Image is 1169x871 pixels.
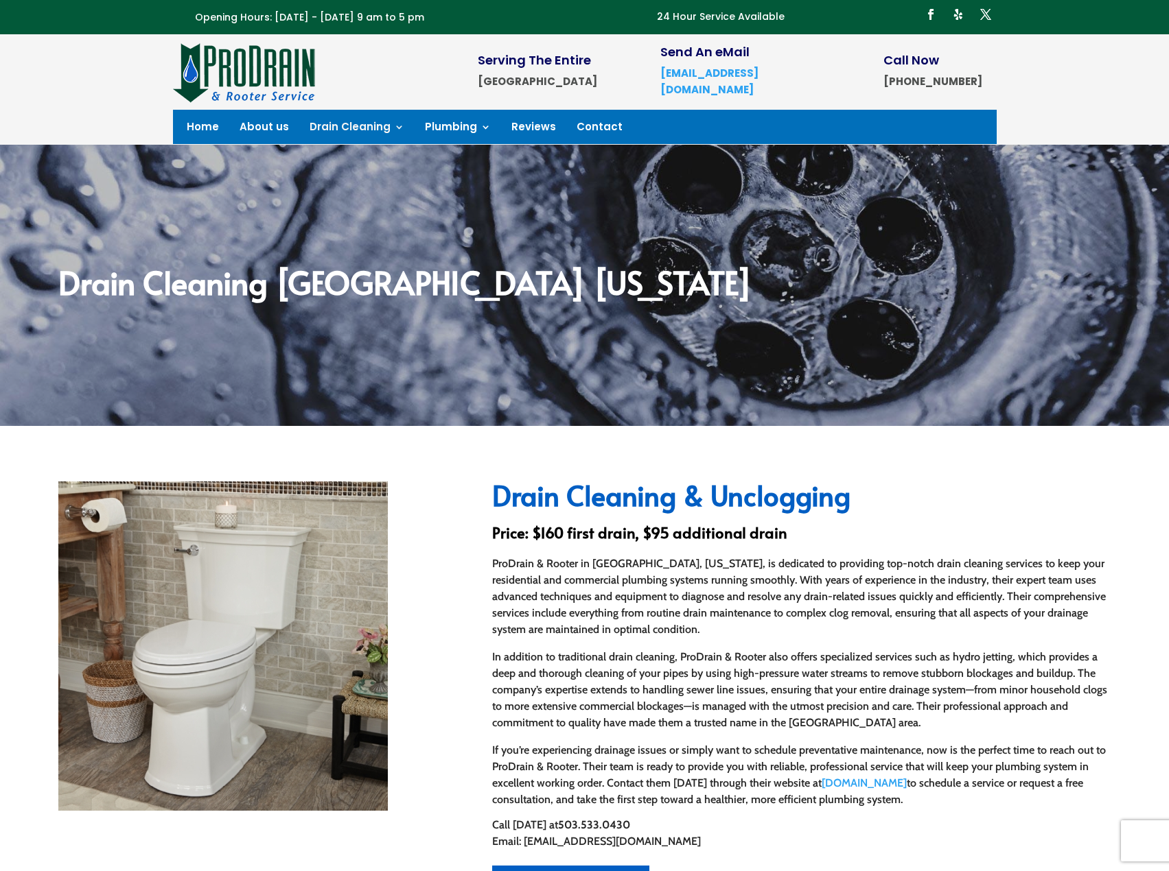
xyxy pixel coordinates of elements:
strong: [GEOGRAPHIC_DATA] [478,74,597,88]
a: About us [240,122,289,137]
span: Send An eMail [660,43,750,60]
h2: Drain Cleaning [GEOGRAPHIC_DATA] [US_STATE] [58,266,1111,305]
a: Follow on X [975,3,997,25]
a: Reviews [511,122,556,137]
span: Email: [EMAIL_ADDRESS][DOMAIN_NAME] [492,835,701,848]
span: Call Now [883,51,939,69]
span: Serving The Entire [478,51,591,69]
strong: [PHONE_NUMBER] [883,74,982,88]
span: Opening Hours: [DATE] - [DATE] 9 am to 5 pm [195,10,424,24]
a: Follow on Yelp [947,3,969,25]
a: [DOMAIN_NAME] [822,776,907,789]
span: Call [DATE] at [492,818,558,831]
a: Follow on Facebook [920,3,942,25]
img: site-logo-100h [173,41,316,103]
h2: Drain Cleaning & Unclogging [492,481,1111,516]
p: If you’re experiencing drainage issues or simply want to schedule preventative maintenance, now i... [492,742,1111,808]
img: Toilet [58,481,388,811]
p: 24 Hour Service Available [657,9,785,25]
a: Plumbing [425,122,491,137]
p: In addition to traditional drain cleaning, ProDrain & Rooter also offers specialized services suc... [492,649,1111,742]
a: Drain Cleaning [310,122,404,137]
h3: Price: $160 first drain, $95 additional drain [492,525,1111,547]
a: Contact [577,122,623,137]
a: Home [187,122,219,137]
p: ProDrain & Rooter in [GEOGRAPHIC_DATA], [US_STATE], is dedicated to providing top-notch drain cle... [492,556,1111,649]
strong: 503.533.0430 [558,818,630,831]
a: [EMAIL_ADDRESS][DOMAIN_NAME] [660,66,759,97]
